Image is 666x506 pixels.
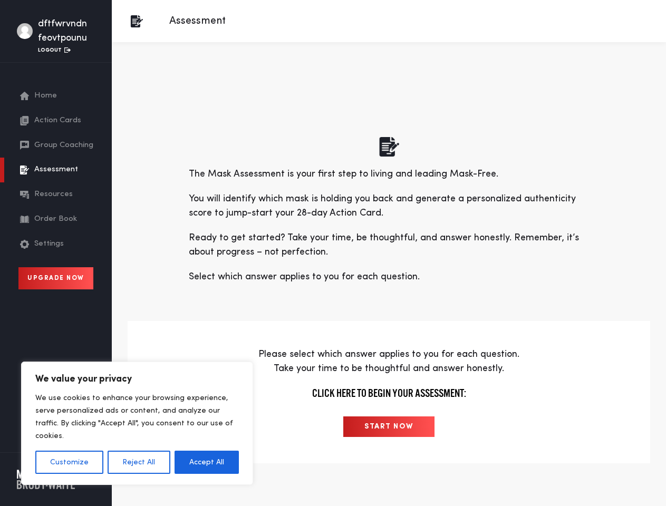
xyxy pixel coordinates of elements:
div: dftfwrvndn feovtpounu [38,17,95,45]
div: We value your privacy [21,362,253,485]
a: Group Coaching [20,133,96,158]
a: Resources [20,182,96,207]
a: Home [20,84,96,109]
a: Settings [20,232,96,257]
button: Reject All [108,451,170,474]
p: Please select which answer applies to you for each question. Take your time to be thoughtful and ... [154,347,624,376]
p: We use cookies to enhance your browsing experience, serve personalized ads or content, and analyz... [35,392,239,442]
a: Assessment [20,158,96,182]
span: The Mask Assessment is your first step to living and leading Mask-Free. [189,169,498,179]
span: Order Book [34,213,77,226]
span: Resources [34,189,73,201]
span: Settings [34,238,64,250]
p: We value your privacy [35,373,239,385]
span: Action Cards [34,115,81,127]
span: Home [34,90,57,102]
a: Logout [38,47,71,53]
a: Action Cards [20,109,96,133]
span: Ready to get started? Take your time, be thoughtful, and answer honestly. Remember, it’s about pr... [189,233,579,257]
a: Order Book [20,207,96,232]
span: Select which answer applies to you for each question. [189,272,420,281]
input: START NOW [343,416,435,437]
button: Customize [35,451,103,474]
span: Assessment [34,164,78,176]
button: Accept All [175,451,239,474]
a: Upgrade Now [18,267,93,289]
h4: Click here to begin your assessment: [154,386,624,400]
span: Group Coaching [34,140,93,152]
span: You will identify which mask is holding you back and generate a personalized authenticity score t... [189,194,576,218]
p: Assessment [159,13,226,29]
